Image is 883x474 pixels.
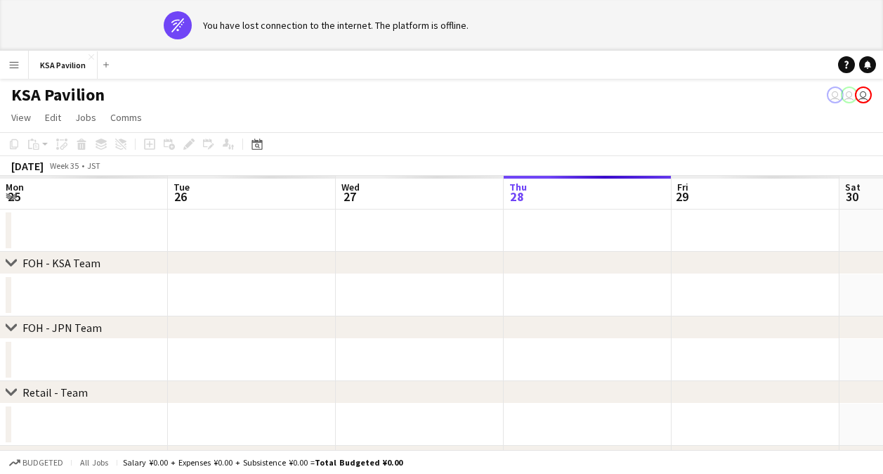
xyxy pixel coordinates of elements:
span: Week 35 [46,160,81,171]
div: Retail - Team [22,385,88,399]
span: View [11,111,31,124]
span: Budgeted [22,458,63,468]
button: Budgeted [7,455,65,470]
div: [DATE] [11,159,44,173]
span: Wed [341,181,360,193]
span: 30 [843,188,861,205]
a: Edit [39,108,67,127]
a: Jobs [70,108,102,127]
span: All jobs [77,457,111,468]
span: Thu [509,181,527,193]
app-user-avatar: Fatemah Jeelani [841,87,858,103]
span: Comms [110,111,142,124]
span: Fri [677,181,688,193]
app-user-avatar: Asami Saga [855,87,872,103]
span: 28 [507,188,527,205]
span: Edit [45,111,61,124]
span: 27 [339,188,360,205]
a: Comms [105,108,148,127]
span: 29 [675,188,688,205]
h1: KSA Pavilion [11,84,105,105]
div: FOH - KSA Team [22,256,100,270]
span: Total Budgeted ¥0.00 [315,457,403,468]
span: Jobs [75,111,96,124]
span: 25 [4,188,24,205]
a: View [6,108,37,127]
div: You have lost connection to the internet. The platform is offline. [203,19,469,32]
div: JST [87,160,100,171]
div: Salary ¥0.00 + Expenses ¥0.00 + Subsistence ¥0.00 = [123,457,403,468]
div: FOH - JPN Team [22,321,102,335]
span: Tue [174,181,190,193]
span: 26 [171,188,190,205]
button: KSA Pavilion [29,51,98,79]
span: Mon [6,181,24,193]
app-user-avatar: Fatemah Jeelani [827,87,844,103]
span: Sat [845,181,861,193]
